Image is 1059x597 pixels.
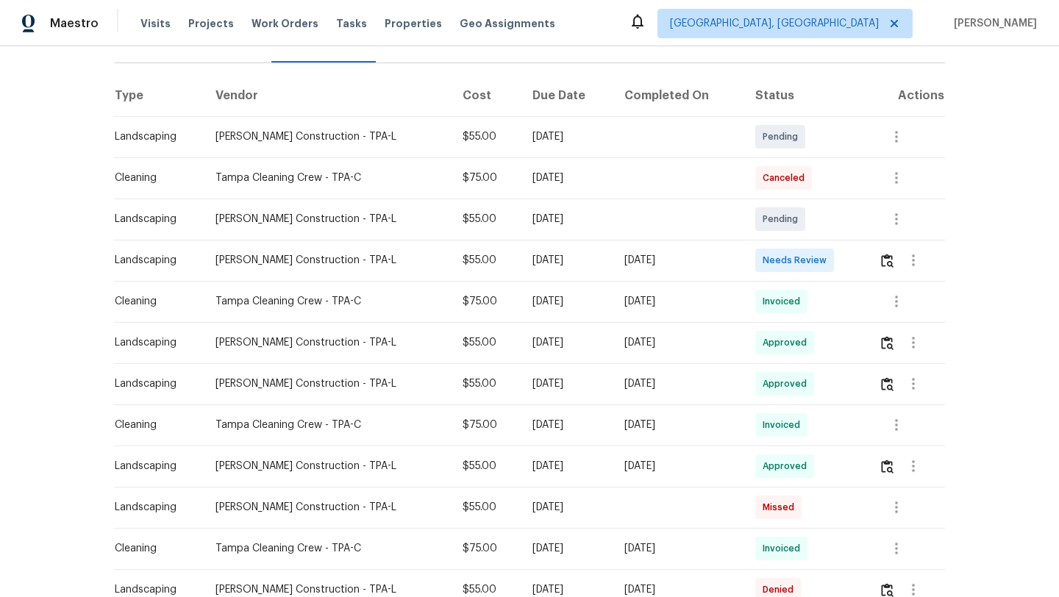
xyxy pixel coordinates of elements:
[115,212,192,226] div: Landscaping
[763,418,806,432] span: Invoiced
[463,294,509,309] div: $75.00
[867,75,945,116] th: Actions
[879,243,896,278] button: Review Icon
[115,294,192,309] div: Cleaning
[763,541,806,556] span: Invoiced
[763,129,804,144] span: Pending
[463,541,509,556] div: $75.00
[50,16,99,31] span: Maestro
[115,129,192,144] div: Landscaping
[532,459,602,473] div: [DATE]
[881,377,894,391] img: Review Icon
[463,582,509,597] div: $55.00
[624,253,731,268] div: [DATE]
[532,418,602,432] div: [DATE]
[215,582,439,597] div: [PERSON_NAME] Construction - TPA-L
[215,500,439,515] div: [PERSON_NAME] Construction - TPA-L
[532,129,602,144] div: [DATE]
[532,376,602,391] div: [DATE]
[613,75,743,116] th: Completed On
[215,253,439,268] div: [PERSON_NAME] Construction - TPA-L
[521,75,613,116] th: Due Date
[879,325,896,360] button: Review Icon
[215,212,439,226] div: [PERSON_NAME] Construction - TPA-L
[532,500,602,515] div: [DATE]
[763,582,799,597] span: Denied
[215,171,439,185] div: Tampa Cleaning Crew - TPA-C
[115,500,192,515] div: Landscaping
[763,376,813,391] span: Approved
[115,376,192,391] div: Landscaping
[463,129,509,144] div: $55.00
[532,294,602,309] div: [DATE]
[670,16,879,31] span: [GEOGRAPHIC_DATA], [GEOGRAPHIC_DATA]
[881,460,894,473] img: Review Icon
[624,582,731,597] div: [DATE]
[115,171,192,185] div: Cleaning
[215,459,439,473] div: [PERSON_NAME] Construction - TPA-L
[463,500,509,515] div: $55.00
[215,294,439,309] div: Tampa Cleaning Crew - TPA-C
[463,459,509,473] div: $55.00
[140,16,171,31] span: Visits
[532,335,602,350] div: [DATE]
[115,418,192,432] div: Cleaning
[451,75,521,116] th: Cost
[881,336,894,350] img: Review Icon
[215,335,439,350] div: [PERSON_NAME] Construction - TPA-L
[948,16,1037,31] span: [PERSON_NAME]
[881,254,894,268] img: Review Icon
[624,459,731,473] div: [DATE]
[532,253,602,268] div: [DATE]
[463,376,509,391] div: $55.00
[463,253,509,268] div: $55.00
[463,212,509,226] div: $55.00
[879,366,896,401] button: Review Icon
[879,448,896,484] button: Review Icon
[624,376,731,391] div: [DATE]
[532,171,602,185] div: [DATE]
[532,541,602,556] div: [DATE]
[763,253,832,268] span: Needs Review
[115,459,192,473] div: Landscaping
[881,583,894,597] img: Review Icon
[763,294,806,309] span: Invoiced
[215,129,439,144] div: [PERSON_NAME] Construction - TPA-L
[115,335,192,350] div: Landscaping
[763,500,800,515] span: Missed
[463,418,509,432] div: $75.00
[215,376,439,391] div: [PERSON_NAME] Construction - TPA-L
[188,16,234,31] span: Projects
[204,75,451,116] th: Vendor
[463,335,509,350] div: $55.00
[532,212,602,226] div: [DATE]
[115,253,192,268] div: Landscaping
[763,335,813,350] span: Approved
[624,418,731,432] div: [DATE]
[215,418,439,432] div: Tampa Cleaning Crew - TPA-C
[115,541,192,556] div: Cleaning
[624,294,731,309] div: [DATE]
[215,541,439,556] div: Tampa Cleaning Crew - TPA-C
[763,171,810,185] span: Canceled
[532,582,602,597] div: [DATE]
[744,75,867,116] th: Status
[336,18,367,29] span: Tasks
[114,75,204,116] th: Type
[763,459,813,473] span: Approved
[252,16,318,31] span: Work Orders
[463,171,509,185] div: $75.00
[460,16,555,31] span: Geo Assignments
[115,582,192,597] div: Landscaping
[624,335,731,350] div: [DATE]
[763,212,804,226] span: Pending
[385,16,442,31] span: Properties
[624,541,731,556] div: [DATE]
